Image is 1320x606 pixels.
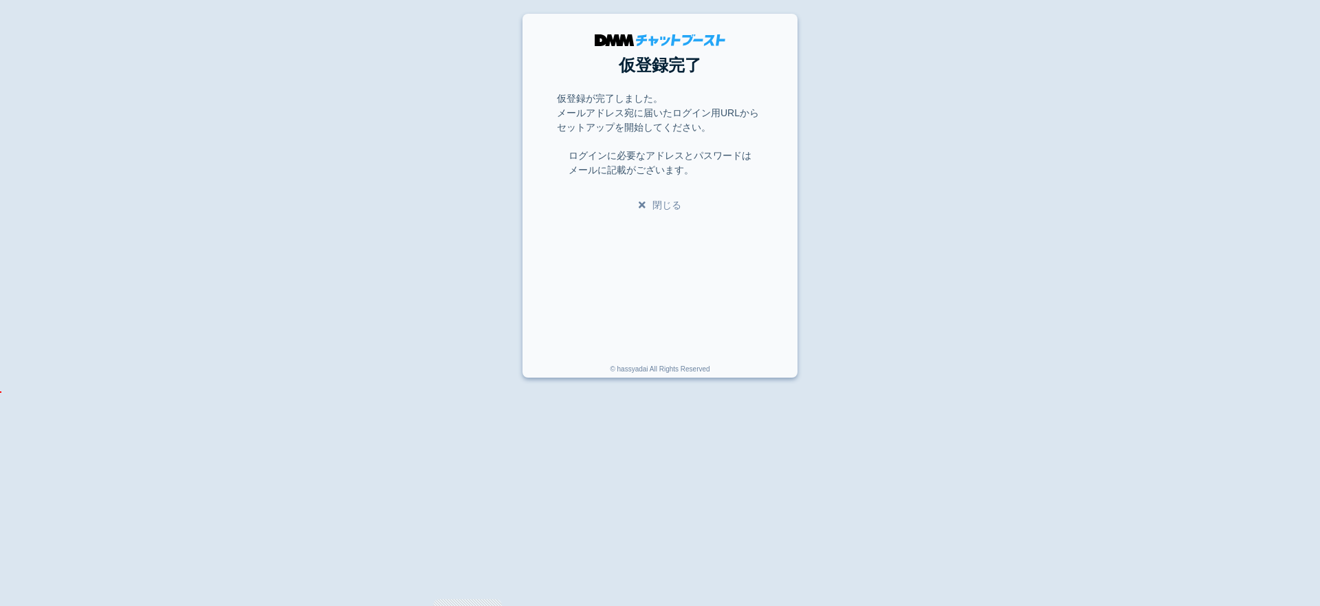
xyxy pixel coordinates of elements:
[639,199,681,210] a: 閉じる
[610,364,709,378] div: © hassyadai All Rights Reserved
[557,53,763,78] h1: 仮登録完了
[569,149,751,177] p: ログインに必要なアドレスとパスワードは メールに記載がございます。
[557,91,763,135] p: 仮登録が完了しました。 メールアドレス宛に届いたログイン用URLからセットアップを開始してください。
[595,34,725,46] img: DMMチャットブースト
